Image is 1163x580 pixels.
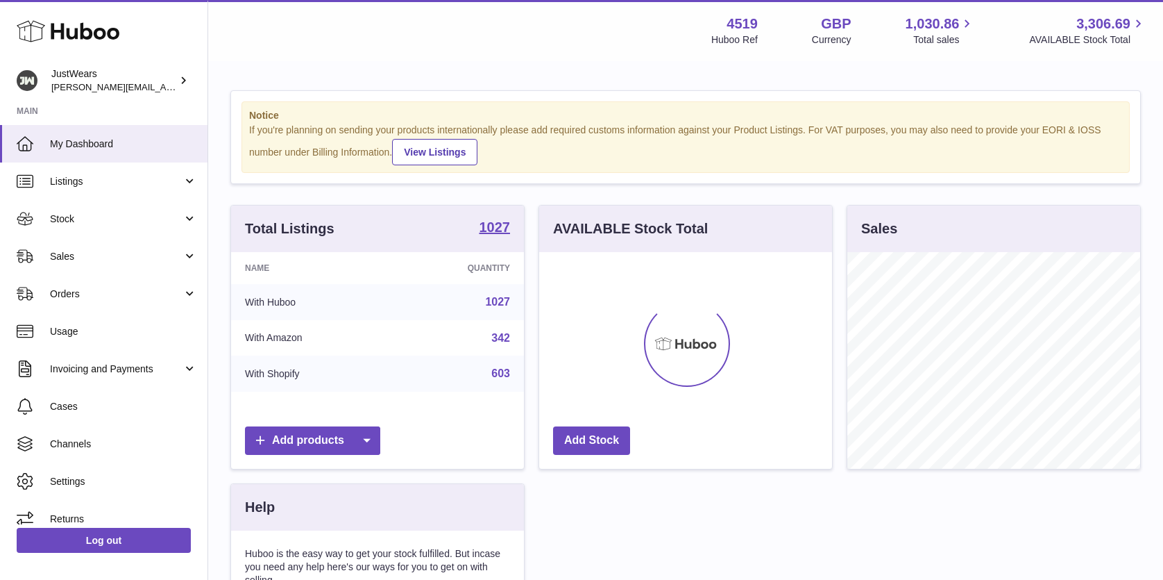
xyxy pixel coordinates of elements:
a: 1,030.86 Total sales [906,15,976,47]
div: Currency [812,33,851,47]
td: With Shopify [231,356,391,392]
span: Channels [50,438,197,451]
a: 1027 [485,296,510,308]
a: 1027 [479,220,511,237]
span: 3,306.69 [1076,15,1130,33]
span: Stock [50,213,182,226]
strong: GBP [821,15,851,33]
span: Sales [50,250,182,263]
a: View Listings [392,139,477,165]
a: Log out [17,528,191,553]
span: Invoicing and Payments [50,363,182,376]
h3: AVAILABLE Stock Total [553,219,708,238]
span: Orders [50,288,182,301]
td: With Amazon [231,320,391,356]
div: If you're planning on sending your products internationally please add required customs informati... [249,124,1122,165]
span: AVAILABLE Stock Total [1029,33,1146,47]
div: Huboo Ref [711,33,758,47]
strong: Notice [249,109,1122,122]
a: Add products [245,426,380,455]
span: [PERSON_NAME][EMAIL_ADDRESS][DOMAIN_NAME] [51,81,278,92]
th: Quantity [391,252,524,284]
th: Name [231,252,391,284]
span: My Dashboard [50,138,197,151]
span: Total sales [913,33,975,47]
div: JustWears [51,67,176,94]
span: Cases [50,400,197,413]
a: 603 [491,367,510,379]
h3: Sales [861,219,897,238]
a: 342 [491,332,510,344]
h3: Total Listings [245,219,334,238]
strong: 1027 [479,220,511,234]
a: Add Stock [553,426,630,455]
span: Settings [50,475,197,488]
h3: Help [245,498,275,517]
strong: 4519 [727,15,758,33]
span: Listings [50,175,182,188]
span: Returns [50,513,197,526]
img: josh@just-wears.com [17,70,37,91]
td: With Huboo [231,284,391,320]
a: 3,306.69 AVAILABLE Stock Total [1029,15,1146,47]
span: 1,030.86 [906,15,960,33]
span: Usage [50,325,197,338]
